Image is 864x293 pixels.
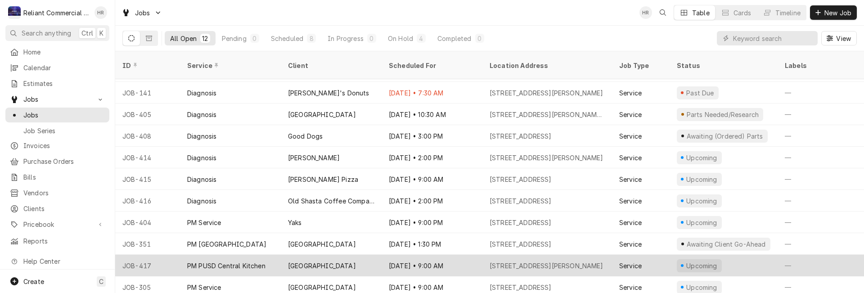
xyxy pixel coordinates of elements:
div: Pending [222,34,247,43]
div: [STREET_ADDRESS] [490,239,552,249]
div: Diagnosis [187,175,216,184]
div: [STREET_ADDRESS][PERSON_NAME][PERSON_NAME] [490,110,605,119]
a: Purchase Orders [5,154,109,169]
span: Create [23,278,44,285]
div: [GEOGRAPHIC_DATA] [288,110,356,119]
a: Go to Jobs [118,5,166,20]
span: Help Center [23,257,104,266]
div: [DATE] • 9:00 AM [382,255,482,276]
div: Upcoming [685,261,719,270]
div: Old Shasta Coffee Company [288,196,374,206]
div: Reliant Commercial Appliance Repair LLC [23,8,90,18]
div: [GEOGRAPHIC_DATA] [288,283,356,292]
span: Jobs [23,95,91,104]
div: Heath Reed's Avatar [94,6,107,19]
div: Yaks [288,218,302,227]
div: [STREET_ADDRESS] [490,283,552,292]
div: Client [288,61,373,70]
div: Service [619,283,642,292]
button: New Job [810,5,857,20]
div: Upcoming [685,153,719,162]
div: Service [619,175,642,184]
div: JOB-404 [115,212,180,233]
span: Vendors [23,188,105,198]
div: [STREET_ADDRESS] [490,218,552,227]
div: [DATE] • 1:30 PM [382,233,482,255]
div: JOB-414 [115,147,180,168]
div: JOB-141 [115,82,180,104]
div: [STREET_ADDRESS][PERSON_NAME] [490,153,603,162]
div: Timeline [775,8,801,18]
button: Open search [656,5,670,20]
span: Jobs [135,8,150,18]
div: R [8,6,21,19]
div: 0 [252,34,257,43]
div: Past Due [685,88,715,98]
div: Upcoming [685,196,719,206]
a: Jobs [5,108,109,122]
span: Home [23,47,105,57]
span: Job Series [23,126,105,135]
div: [STREET_ADDRESS] [490,175,552,184]
span: C [99,277,103,286]
div: Service [619,131,642,141]
div: [DATE] • 9:00 PM [382,212,482,233]
span: Jobs [23,110,105,120]
div: [STREET_ADDRESS][PERSON_NAME] [490,88,603,98]
span: K [99,28,103,38]
div: Reliant Commercial Appliance Repair LLC's Avatar [8,6,21,19]
div: ID [122,61,171,70]
div: 12 [202,34,208,43]
div: Service [619,196,642,206]
div: Upcoming [685,218,719,227]
button: View [821,31,857,45]
div: 0 [477,34,482,43]
div: Upcoming [685,283,719,292]
div: JOB-351 [115,233,180,255]
div: [DATE] • 2:00 PM [382,147,482,168]
div: [DATE] • 2:00 PM [382,190,482,212]
div: Diagnosis [187,131,216,141]
div: Cards [733,8,751,18]
input: Keyword search [733,31,813,45]
div: [STREET_ADDRESS] [490,196,552,206]
a: Estimates [5,76,109,91]
span: Calendar [23,63,105,72]
div: Job Type [619,61,662,70]
a: Go to Jobs [5,92,109,107]
span: Clients [23,204,105,213]
div: Good Dogs [288,131,323,141]
div: JOB-417 [115,255,180,276]
div: JOB-416 [115,190,180,212]
div: Location Address [490,61,603,70]
span: New Job [823,8,853,18]
span: Search anything [22,28,71,38]
div: Diagnosis [187,88,216,98]
a: Invoices [5,138,109,153]
div: Table [692,8,710,18]
div: HR [94,6,107,19]
div: In Progress [328,34,364,43]
div: Status [677,61,769,70]
div: 8 [309,34,314,43]
a: Vendors [5,185,109,200]
div: PM [GEOGRAPHIC_DATA] [187,239,266,249]
div: Scheduled [271,34,303,43]
div: Awaiting Client Go-Ahead [685,239,766,249]
div: Awaiting (Ordered) Parts [685,131,764,141]
div: [DATE] • 7:30 AM [382,82,482,104]
div: 4 [418,34,424,43]
a: Home [5,45,109,59]
a: Reports [5,234,109,248]
span: Bills [23,172,105,182]
div: PM Service [187,218,221,227]
a: Go to Pricebook [5,217,109,232]
div: Upcoming [685,175,719,184]
div: 0 [369,34,374,43]
a: Job Series [5,123,109,138]
div: [DATE] • 9:00 AM [382,168,482,190]
div: JOB-408 [115,125,180,147]
div: Service [187,61,272,70]
div: Service [619,88,642,98]
div: On Hold [388,34,413,43]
